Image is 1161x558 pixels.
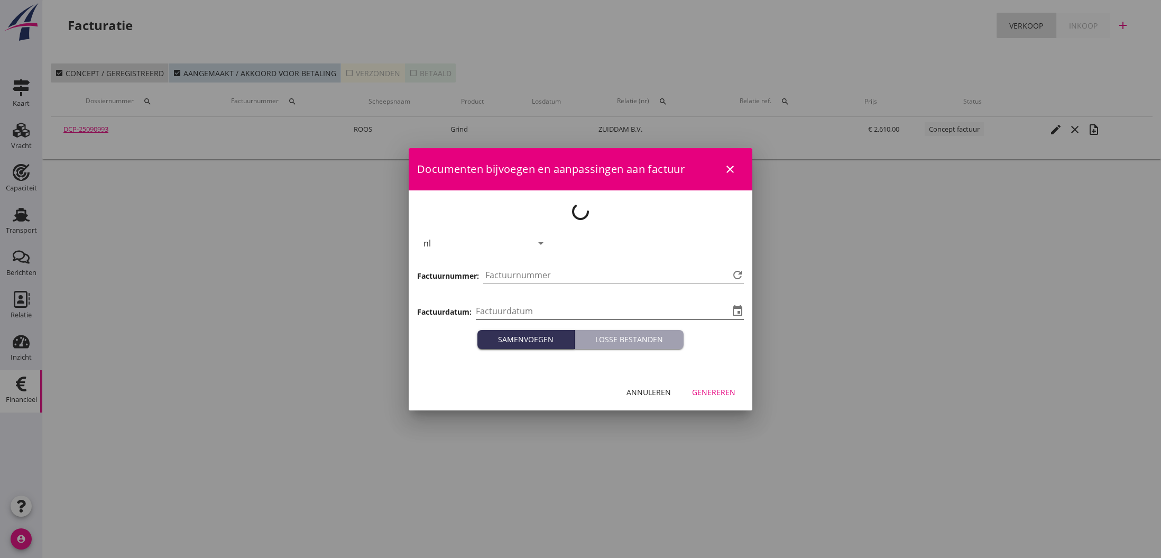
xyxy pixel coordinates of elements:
[692,387,735,398] div: Genereren
[477,330,575,349] button: Samenvoegen
[417,270,479,281] h3: Factuurnummer:
[724,163,736,176] i: close
[684,383,744,402] button: Genereren
[626,387,671,398] div: Annuleren
[409,148,752,190] div: Documenten bijvoegen en aanpassingen aan factuur
[731,305,744,317] i: event
[575,330,684,349] button: Losse bestanden
[417,306,472,317] h3: Factuurdatum:
[535,237,547,250] i: arrow_drop_down
[476,303,729,319] input: Factuurdatum
[731,269,744,281] i: refresh
[482,334,570,345] div: Samenvoegen
[618,383,679,402] button: Annuleren
[485,267,729,283] input: Factuurnummer
[423,239,431,248] div: nl
[579,334,679,345] div: Losse bestanden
